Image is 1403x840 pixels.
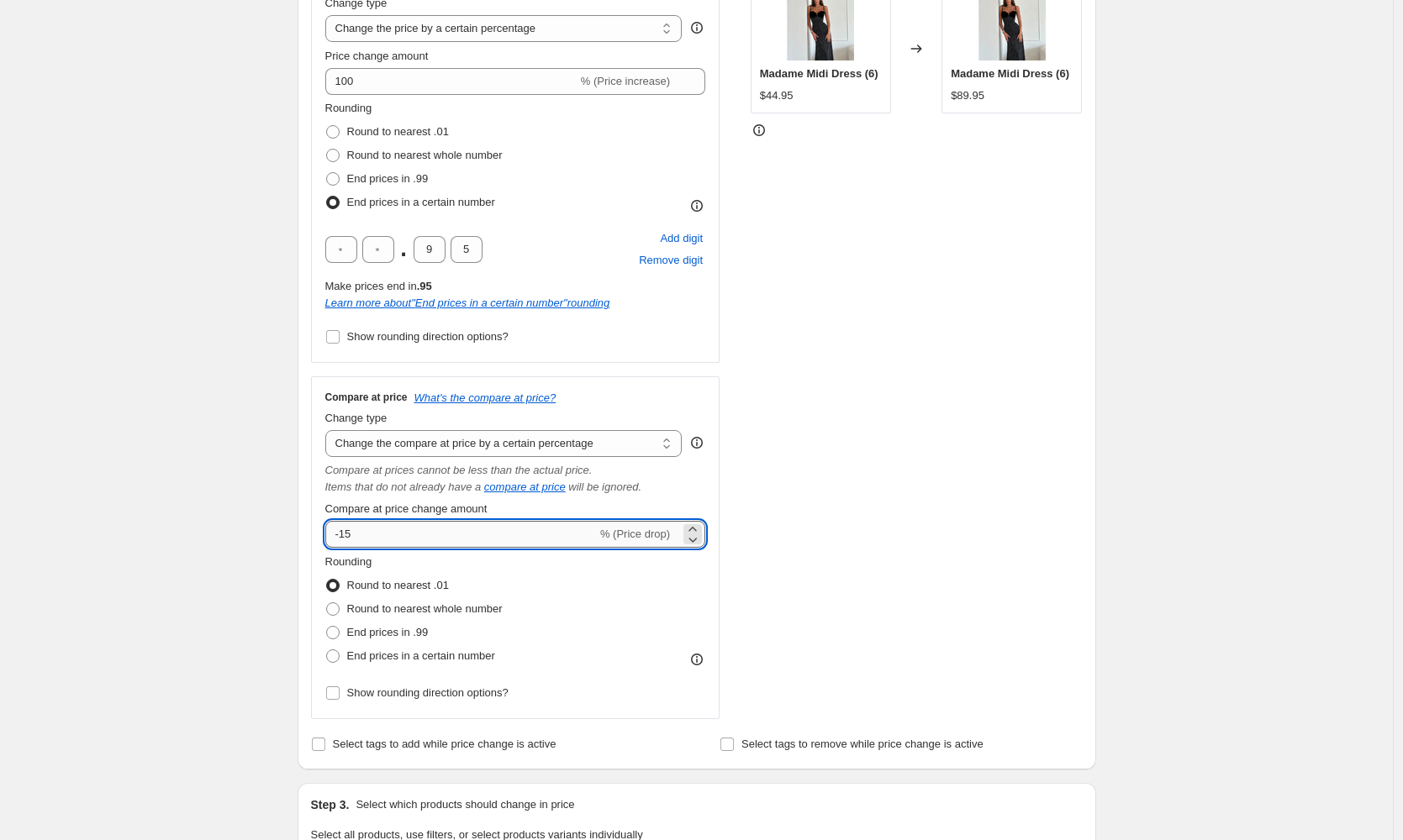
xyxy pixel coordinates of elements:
[325,521,597,548] input: -15
[325,555,372,568] span: Rounding
[325,50,429,62] span: Price change amount
[325,480,482,493] i: Items that do not already have a
[325,412,388,424] span: Change type
[688,19,705,36] div: help
[951,67,1069,80] span: Madame Midi Dress (6)
[600,528,670,540] span: % (Price drop)
[347,626,429,638] span: End prices in .99
[347,686,509,699] span: Show rounding direction options?
[325,464,593,476] i: Compare at prices cannot be less than the actual price.
[760,67,878,80] span: Madame Midi Dress (6)
[347,649,495,662] span: End prices in a certain number
[362,236,394,263] input: ﹡
[760,87,794,104] div: $44.95
[414,236,446,263] input: ﹡
[347,172,429,185] span: End prices in .99
[325,236,357,263] input: ﹡
[484,480,566,493] button: compare at price
[741,738,984,750] span: Select tags to remove while price change is active
[347,602,503,615] span: Round to nearest whole number
[639,252,703,269] span: Remove digit
[333,738,556,750] span: Select tags to add while price change is active
[347,125,449,138] span: Round to nearest .01
[414,391,556,404] button: What's the compare at price?
[657,228,705,249] button: Add placeholder
[311,796,350,813] h2: Step 3.
[356,796,574,813] p: Select which products should change in price
[347,330,509,343] span: Show rounding direction options?
[325,391,408,404] h3: Compare at price
[688,434,705,451] div: help
[660,230,703,247] span: Add digit
[451,236,483,263] input: ﹡
[325,68,578,95] input: -15
[325,102,372,114] span: Rounding
[636,249,705,271] button: Remove placeholder
[417,280,432,292] b: .95
[951,87,984,104] div: $89.95
[347,196,495,208] span: End prices in a certain number
[325,297,610,309] a: Learn more about"End prices in a certain number"rounding
[325,280,432,292] span: Make prices end in
[568,480,641,493] i: will be ignored.
[581,75,670,87] span: % (Price increase)
[325,502,488,515] span: Compare at price change amount
[325,297,610,309] i: Learn more about " End prices in a certain number " rounding
[347,579,449,591] span: Round to nearest .01
[347,149,503,161] span: Round to nearest whole number
[399,236,409,263] span: .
